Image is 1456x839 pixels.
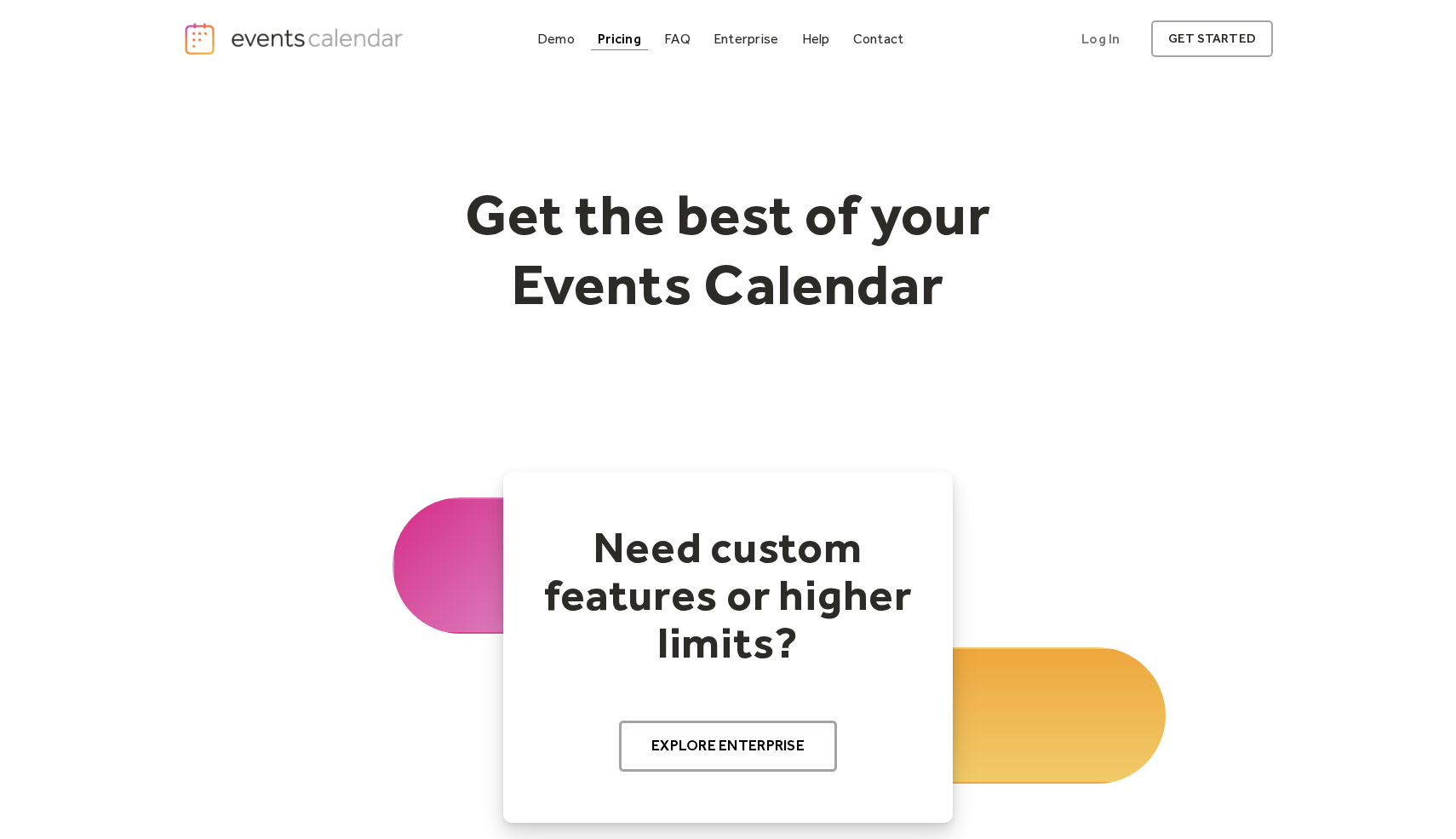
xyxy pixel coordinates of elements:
div: Contact [853,34,904,43]
div: Enterprise [714,34,778,43]
div: Pricing [598,34,641,43]
a: Log In [1064,20,1137,57]
a: Enterprise [707,27,785,50]
div: FAQ [664,34,691,43]
a: Demo [530,27,582,50]
a: Help [795,27,837,50]
h1: Get the best of your Events Calendar [401,180,1055,319]
a: get started [1151,20,1273,57]
a: FAQ [657,27,697,50]
div: Demo [537,34,575,43]
div: Help [802,34,830,43]
h2: Need custom features or higher limits? [537,523,919,666]
a: Pricing [591,27,648,50]
a: Contact [846,27,911,50]
a: Explore Enterprise [619,721,837,772]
